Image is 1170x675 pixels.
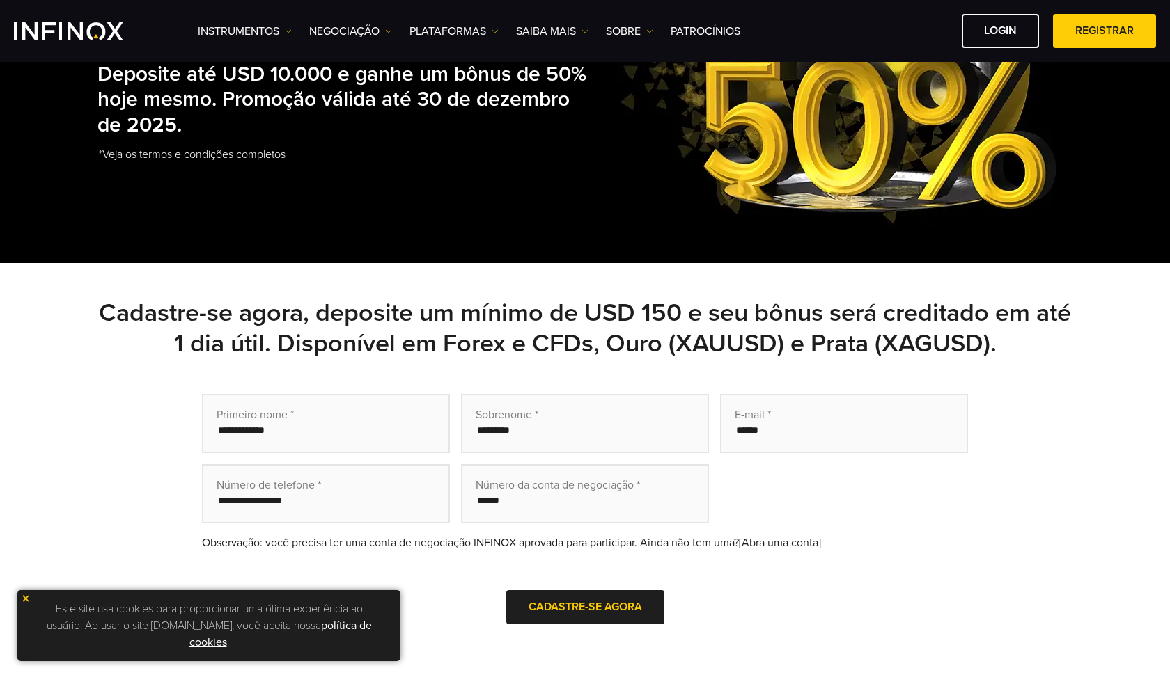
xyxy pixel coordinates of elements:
a: Instrumentos [198,23,292,40]
a: *Veja os termos e condições completos [97,138,287,172]
h2: Cadastre-se agora, deposite um mínimo de USD 150 e seu bônus será creditado em até 1 dia útil. Di... [97,298,1072,359]
a: Saiba mais [516,23,588,40]
a: PLATAFORMAS [409,23,499,40]
a: Registrar [1053,14,1156,48]
a: [Abra uma conta] [739,536,821,550]
a: SOBRE [606,23,653,40]
div: Observação: você precisa ter uma conta de negociação INFINOX aprovada para participar. Ainda não ... [202,534,968,551]
button: Cadastre-se agora [506,590,664,624]
a: NEGOCIAÇÃO [309,23,392,40]
a: Patrocínios [671,23,740,40]
img: yellow close icon [21,594,31,603]
span: Cadastre-se agora [529,600,642,614]
p: Este site usa cookies para proporcionar uma ótima experiência ao usuário. Ao usar o site [DOMAIN_... [24,597,393,654]
a: Login [962,14,1039,48]
a: INFINOX Logo [14,22,156,40]
h2: Deposite até USD 10.000 e ganhe um bônus de 50% hoje mesmo. Promoção válida até 30 de dezembro de... [97,62,593,138]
